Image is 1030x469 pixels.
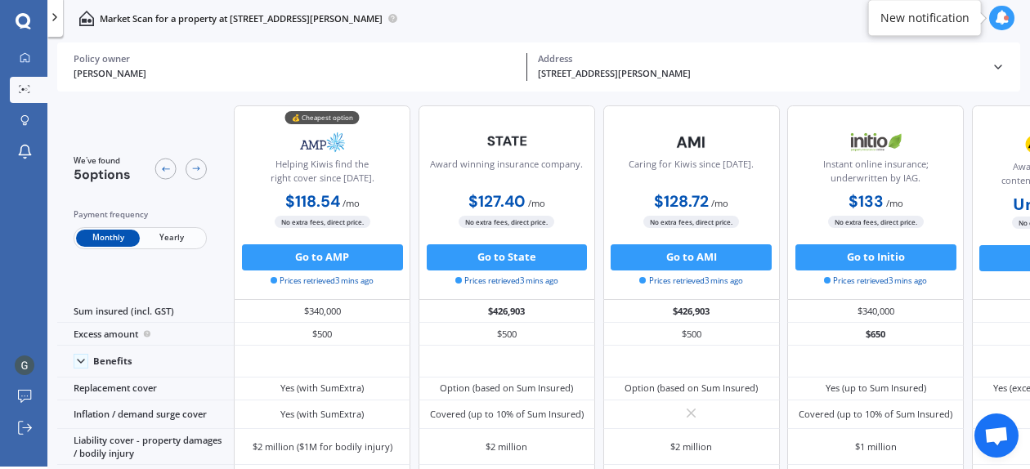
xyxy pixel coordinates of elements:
[74,166,131,183] span: 5 options
[795,244,956,270] button: Go to Initio
[93,355,132,367] div: Benefits
[343,197,360,209] span: / mo
[459,216,554,228] span: No extra fees, direct price.
[855,440,897,453] div: $1 million
[57,300,234,323] div: Sum insured (incl. GST)
[799,158,952,190] div: Instant online insurance; underwritten by IAG.
[280,126,366,159] img: AMP.webp
[648,126,735,159] img: AMI-text-1.webp
[629,158,754,190] div: Caring for Kiwis since [DATE].
[463,126,550,157] img: State-text-1.webp
[57,429,234,465] div: Liability cover - property damages / bodily injury
[234,300,410,323] div: $340,000
[74,208,207,221] div: Payment frequency
[880,10,970,26] div: New notification
[974,413,1019,458] div: Open chat
[427,244,588,270] button: Go to State
[74,53,517,65] div: Policy owner
[787,323,964,346] div: $650
[15,355,34,375] img: ACg8ocLrmItX27QBZhN3ARguFf63Ip3ebFCikrytZMwvXVZ3iJ4vHA=s96-c
[639,275,742,287] span: Prices retrieved 3 mins ago
[57,323,234,346] div: Excess amount
[76,230,140,247] span: Monthly
[275,216,370,228] span: No extra fees, direct price.
[74,67,517,81] div: [PERSON_NAME]
[430,158,583,190] div: Award winning insurance company.
[799,408,952,421] div: Covered (up to 10% of Sum Insured)
[440,382,573,395] div: Option (based on Sum Insured)
[271,275,374,287] span: Prices retrieved 3 mins ago
[849,191,884,212] b: $133
[654,191,709,212] b: $128.72
[430,408,584,421] div: Covered (up to 10% of Sum Insured)
[611,244,772,270] button: Go to AMI
[538,67,981,81] div: [STREET_ADDRESS][PERSON_NAME]
[643,216,739,228] span: No extra fees, direct price.
[528,197,545,209] span: / mo
[245,158,399,190] div: Helping Kiwis find the right cover since [DATE].
[234,323,410,346] div: $500
[711,197,728,209] span: / mo
[57,400,234,429] div: Inflation / demand surge cover
[419,300,595,323] div: $426,903
[826,382,926,395] div: Yes (up to Sum Insured)
[78,11,94,26] img: home-and-contents.b802091223b8502ef2dd.svg
[280,408,364,421] div: Yes (with SumExtra)
[538,53,981,65] div: Address
[886,197,903,209] span: / mo
[74,155,131,167] span: We've found
[253,440,392,453] div: $2 million ($1M for bodily injury)
[832,126,919,159] img: Initio.webp
[455,275,558,287] span: Prices retrieved 3 mins ago
[486,440,527,453] div: $2 million
[670,440,712,453] div: $2 million
[787,300,964,323] div: $340,000
[57,377,234,400] div: Replacement cover
[285,111,360,124] div: 💰 Cheapest option
[140,230,204,247] span: Yearly
[828,216,924,228] span: No extra fees, direct price.
[242,244,403,270] button: Go to AMP
[603,300,780,323] div: $426,903
[468,191,526,212] b: $127.40
[625,382,758,395] div: Option (based on Sum Insured)
[285,191,340,212] b: $118.54
[824,275,927,287] span: Prices retrieved 3 mins ago
[100,12,383,25] p: Market Scan for a property at [STREET_ADDRESS][PERSON_NAME]
[603,323,780,346] div: $500
[280,382,364,395] div: Yes (with SumExtra)
[419,323,595,346] div: $500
